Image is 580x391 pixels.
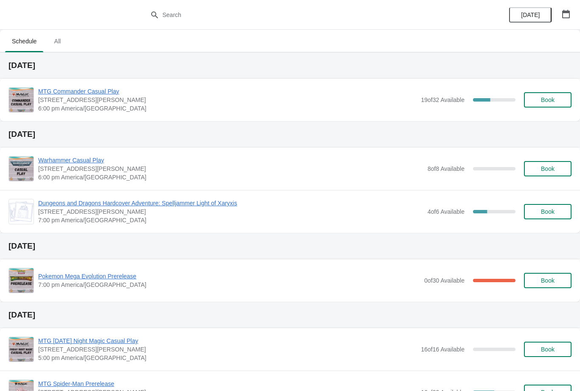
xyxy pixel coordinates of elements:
span: 7:00 pm America/[GEOGRAPHIC_DATA] [38,216,423,224]
span: Book [541,165,555,172]
span: [STREET_ADDRESS][PERSON_NAME] [38,164,423,173]
span: 5:00 pm America/[GEOGRAPHIC_DATA] [38,354,417,362]
span: Pokemon Mega Evolution Prerelease [38,272,420,280]
span: Schedule [5,34,43,49]
h2: [DATE] [8,311,572,319]
span: 7:00 pm America/[GEOGRAPHIC_DATA] [38,280,420,289]
span: Warhammer Casual Play [38,156,423,164]
span: 16 of 16 Available [421,346,465,353]
span: 6:00 pm America/[GEOGRAPHIC_DATA] [38,173,423,181]
span: Book [541,208,555,215]
span: [DATE] [521,11,540,18]
span: 4 of 6 Available [428,208,465,215]
button: Book [524,204,572,219]
span: MTG Commander Casual Play [38,87,417,96]
span: Dungeons and Dragons Hardcover Adventure: Spelljammer Light of Xaryxis [38,199,423,207]
span: MTG [DATE] Night Magic Casual Play [38,337,417,345]
span: Book [541,346,555,353]
img: MTG Friday Night Magic Casual Play | 2040 Louetta Rd Ste I Spring, TX 77388 | 5:00 pm America/Chi... [9,337,34,362]
h2: [DATE] [8,61,572,70]
span: 0 of 30 Available [424,277,465,284]
span: 6:00 pm America/[GEOGRAPHIC_DATA] [38,104,417,113]
button: Book [524,161,572,176]
span: [STREET_ADDRESS][PERSON_NAME] [38,345,417,354]
span: Book [541,277,555,284]
h2: [DATE] [8,130,572,139]
img: MTG Commander Casual Play | 2040 Louetta Rd Ste I Spring, TX 77388 | 6:00 pm America/Chicago [9,88,34,112]
span: All [47,34,68,49]
span: [STREET_ADDRESS][PERSON_NAME] [38,96,417,104]
h2: [DATE] [8,242,572,250]
img: Pokemon Mega Evolution Prerelease | | 7:00 pm America/Chicago [9,268,34,293]
span: MTG Spider-Man Prerelease [38,380,417,388]
span: [STREET_ADDRESS][PERSON_NAME] [38,207,423,216]
button: Book [524,92,572,108]
span: Book [541,96,555,103]
button: Book [524,342,572,357]
img: Dungeons and Dragons Hardcover Adventure: Spelljammer Light of Xaryxis | 2040 Louetta Rd Ste I Sp... [9,201,34,222]
span: 19 of 32 Available [421,96,465,103]
span: 8 of 8 Available [428,165,465,172]
img: Warhammer Casual Play | 2040 Louetta Rd Ste I Spring, TX 77388 | 6:00 pm America/Chicago [9,156,34,181]
button: [DATE] [509,7,552,23]
input: Search [162,7,435,23]
button: Book [524,273,572,288]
